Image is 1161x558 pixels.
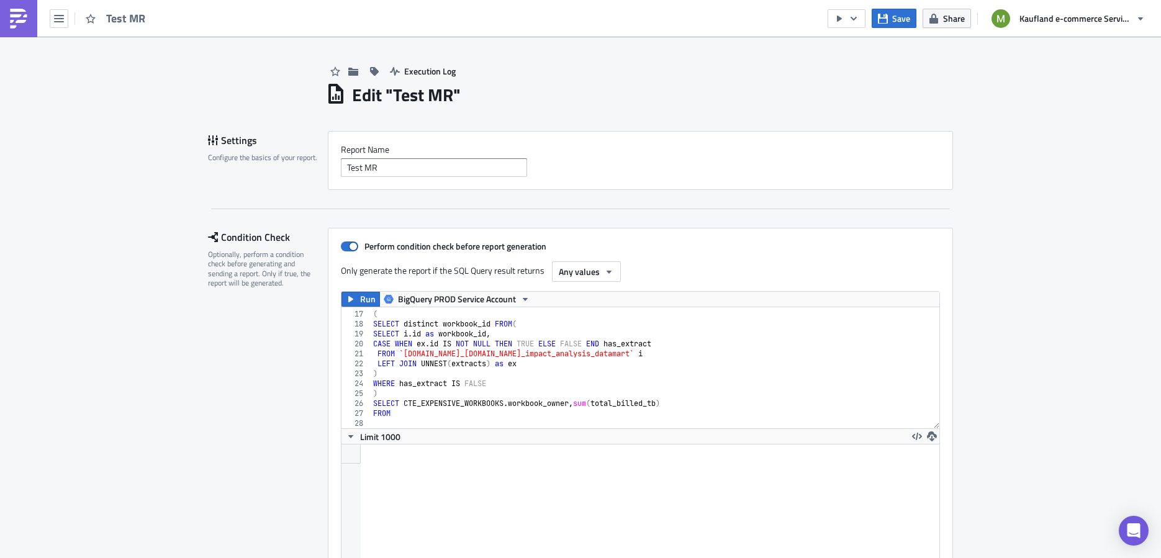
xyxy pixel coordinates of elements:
span: Kaufland e-commerce Services GmbH & Co. KG [1019,12,1131,25]
span: Test MR [106,11,156,25]
div: Condition Check [208,228,328,246]
div: 27 [341,408,371,418]
div: Open Intercom Messenger [1119,516,1149,546]
div: 20 [341,339,371,349]
div: Optionally, perform a condition check before generating and sending a report. Only if true, the r... [208,250,320,288]
div: 22 [341,359,371,369]
label: Only generate the report if the SQL Query result returns [341,261,546,280]
button: Kaufland e-commerce Services GmbH & Co. KG [984,5,1152,32]
span: Share [943,12,965,25]
span: BigQuery PROD Service Account [398,292,516,307]
button: Any values [552,261,621,282]
div: Configure the basics of your report. [208,153,320,162]
h1: Edit " Test MR " [352,84,461,106]
span: Execution Log [404,65,456,78]
span: Run [360,292,376,307]
div: 28 [341,418,371,428]
div: 19 [341,329,371,339]
label: Report Nam﻿e [341,144,940,155]
div: 25 [341,389,371,398]
button: Run [341,292,380,307]
span: Limit 1000 [360,430,400,443]
div: 21 [341,349,371,359]
strong: Perform condition check before report generation [364,240,546,253]
button: Share [923,9,971,28]
button: Execution Log [384,61,462,81]
div: 17 [341,309,371,319]
div: 26 [341,398,371,408]
div: 24 [341,379,371,389]
img: Avatar [990,8,1011,29]
div: Settings [208,131,328,150]
div: 18 [341,319,371,329]
button: Limit 1000 [341,429,405,444]
img: PushMetrics [9,9,29,29]
button: BigQuery PROD Service Account [379,292,535,307]
button: Save [872,9,916,28]
span: Any values [559,265,600,278]
span: Save [892,12,910,25]
div: 23 [341,369,371,379]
